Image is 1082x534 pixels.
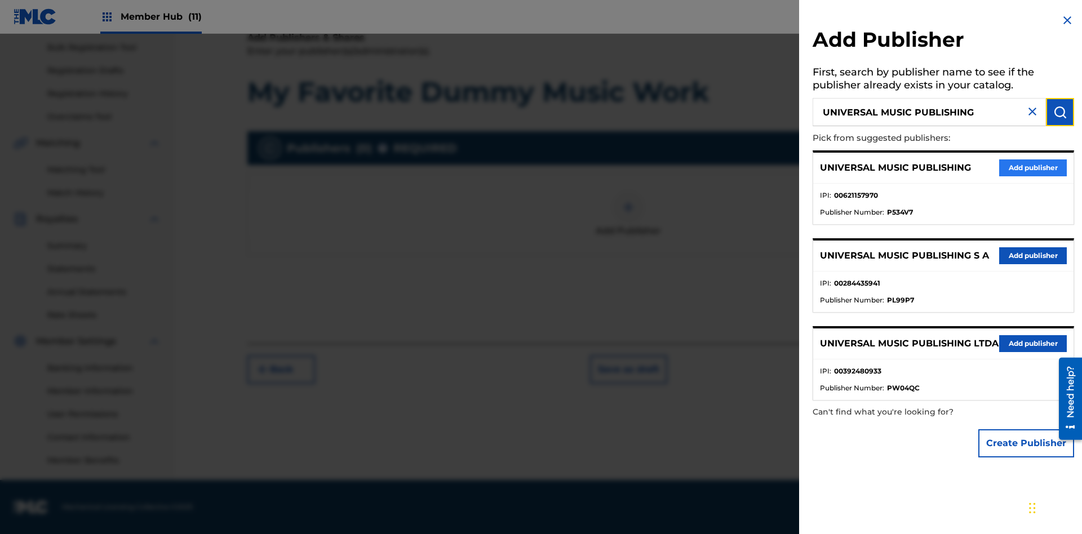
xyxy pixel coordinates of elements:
[1053,105,1067,119] img: Search Works
[820,295,884,305] span: Publisher Number :
[1026,480,1082,534] iframe: Chat Widget
[820,278,831,288] span: IPI :
[820,190,831,201] span: IPI :
[813,27,1074,56] h2: Add Publisher
[813,126,1010,150] p: Pick from suggested publishers:
[14,8,57,25] img: MLC Logo
[834,366,881,376] strong: 00392480933
[820,366,831,376] span: IPI :
[820,161,971,175] p: UNIVERSAL MUSIC PUBLISHING
[978,429,1074,457] button: Create Publisher
[188,11,202,22] span: (11)
[999,247,1067,264] button: Add publisher
[887,383,920,393] strong: PW04QC
[1050,353,1082,446] iframe: Resource Center
[820,337,999,350] p: UNIVERSAL MUSIC PUBLISHING LTDA
[834,190,878,201] strong: 00621157970
[820,383,884,393] span: Publisher Number :
[813,98,1046,126] input: Search publisher's name
[820,207,884,217] span: Publisher Number :
[1029,491,1036,525] div: Drag
[121,10,202,23] span: Member Hub
[813,63,1074,98] h5: First, search by publisher name to see if the publisher already exists in your catalog.
[100,10,114,24] img: Top Rightsholders
[887,207,913,217] strong: P534V7
[999,159,1067,176] button: Add publisher
[1026,105,1039,118] img: close
[887,295,914,305] strong: PL99P7
[820,249,989,262] p: UNIVERSAL MUSIC PUBLISHING S A
[834,278,880,288] strong: 00284435941
[813,400,1010,424] p: Can't find what you're looking for?
[999,335,1067,352] button: Add publisher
